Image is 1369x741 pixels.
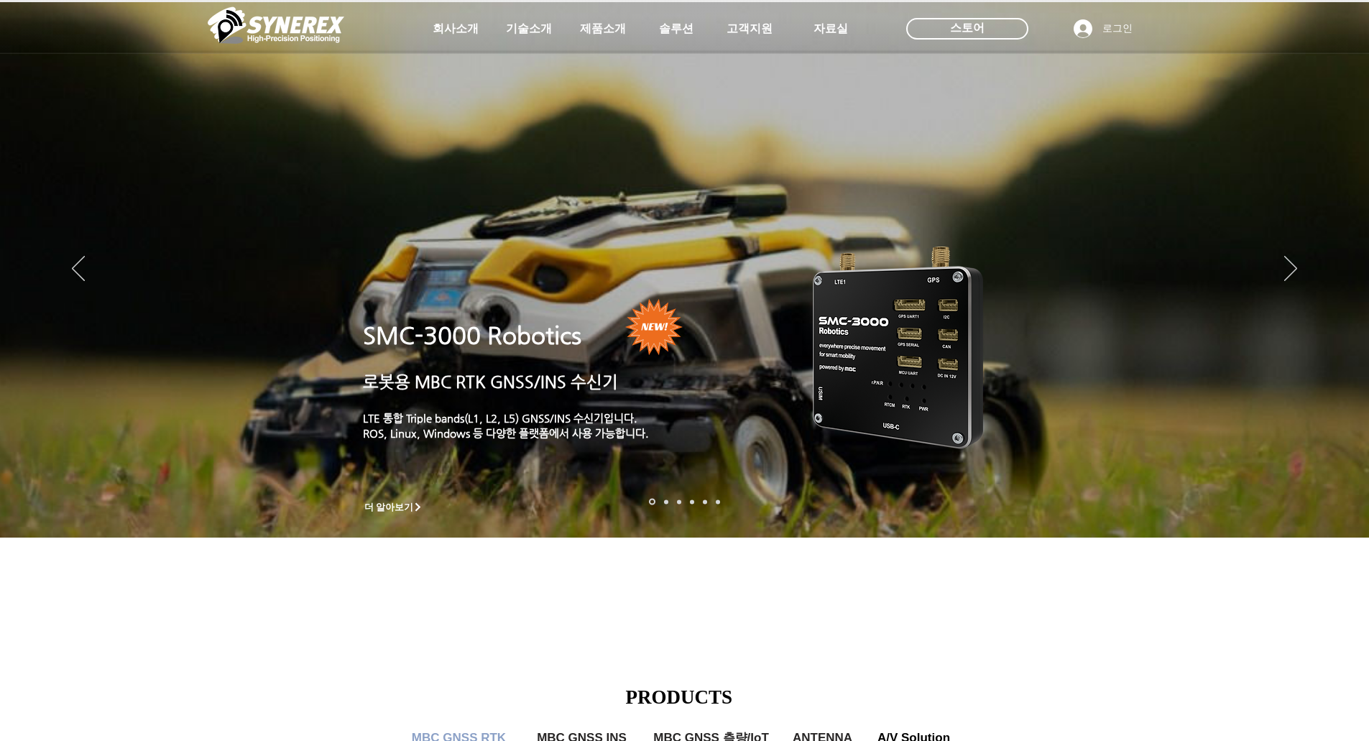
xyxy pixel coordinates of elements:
button: 로그인 [1064,15,1143,42]
a: 자율주행 [690,500,694,504]
nav: 슬라이드 [645,499,724,505]
span: 더 알아보기 [364,501,414,514]
img: 씨너렉스_White_simbol_대지 1.png [208,4,344,47]
div: 스토어 [906,18,1028,40]
a: 기술소개 [493,14,565,43]
button: 다음 [1284,256,1297,283]
a: 회사소개 [420,14,492,43]
a: 정밀농업 [716,500,720,504]
a: 드론 8 - SMC 2000 [664,500,668,504]
span: PRODUCTS [626,686,733,708]
a: 로봇 [703,500,707,504]
img: KakaoTalk_20241224_155801212.png [793,225,1005,466]
span: 솔루션 [659,22,693,37]
a: 더 알아보기 [358,498,430,516]
span: 자료실 [813,22,848,37]
span: 스토어 [950,20,985,36]
a: 고객지원 [714,14,785,43]
span: 회사소개 [433,22,479,37]
a: 로봇용 MBC RTK GNSS/INS 수신기 [363,372,618,391]
a: LTE 통합 Triple bands(L1, L2, L5) GNSS/INS 수신기입니다. [363,412,637,424]
button: 이전 [72,256,85,283]
span: 고객지원 [727,22,773,37]
a: SMC-3000 Robotics [363,322,581,349]
a: 제품소개 [567,14,639,43]
a: 자료실 [795,14,867,43]
span: 기술소개 [506,22,552,37]
span: 로그인 [1097,22,1138,36]
span: 제품소개 [580,22,626,37]
a: 로봇- SMC 2000 [649,499,655,505]
a: 솔루션 [640,14,712,43]
a: 측량 IoT [677,500,681,504]
a: ROS, Linux, Windows 등 다양한 플랫폼에서 사용 가능합니다. [363,427,649,439]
